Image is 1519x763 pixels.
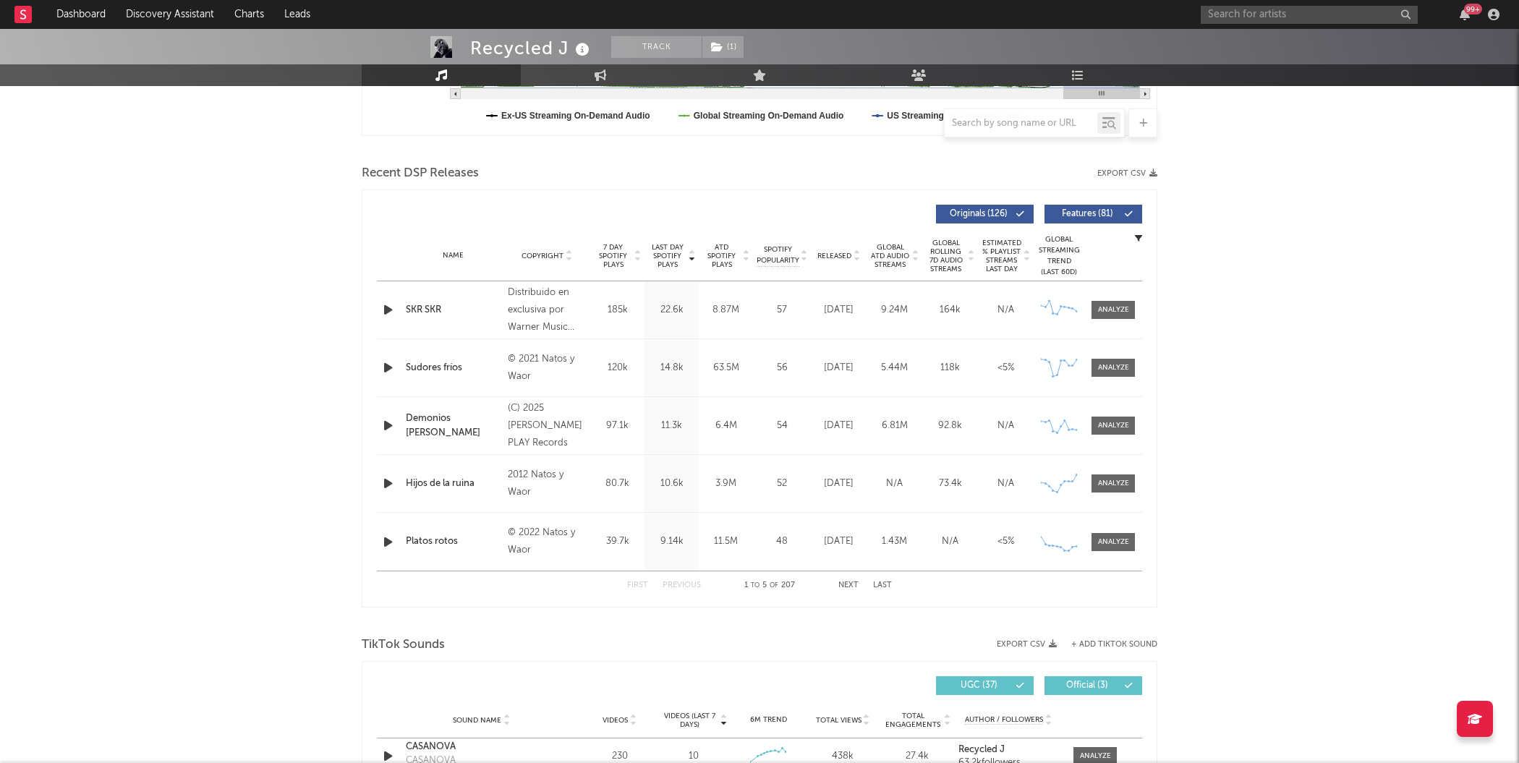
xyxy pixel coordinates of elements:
[757,303,807,317] div: 57
[870,361,919,375] div: 5.44M
[594,534,641,549] div: 39.7k
[730,577,809,594] div: 1 5 207
[627,581,648,589] button: First
[982,477,1030,491] div: N/A
[1460,9,1470,20] button: 99+
[958,745,1059,755] a: Recycled J
[1054,681,1120,690] span: Official ( 3 )
[648,534,695,549] div: 9.14k
[926,361,974,375] div: 118k
[702,477,749,491] div: 3.9M
[751,582,759,589] span: to
[594,303,641,317] div: 185k
[702,303,749,317] div: 8.87M
[1037,234,1081,278] div: Global Streaming Trend (Last 60D)
[406,534,501,549] a: Platos rotos
[603,716,628,725] span: Videos
[814,534,863,549] div: [DATE]
[1201,6,1418,24] input: Search for artists
[406,477,501,491] a: Hijos de la ruina
[522,252,563,260] span: Copyright
[982,239,1021,273] span: Estimated % Playlist Streams Last Day
[648,243,686,269] span: Last Day Spotify Plays
[594,243,632,269] span: 7 Day Spotify Plays
[814,303,863,317] div: [DATE]
[1071,641,1157,649] button: + Add TikTok Sound
[982,361,1030,375] div: <5%
[870,419,919,433] div: 6.81M
[1057,641,1157,649] button: + Add TikTok Sound
[702,534,749,549] div: 11.5M
[814,361,863,375] div: [DATE]
[453,716,501,725] span: Sound Name
[870,477,919,491] div: N/A
[362,636,445,654] span: TikTok Sounds
[926,477,974,491] div: 73.4k
[735,715,802,725] div: 6M Trend
[702,36,744,58] button: (1)
[648,419,695,433] div: 11.3k
[757,534,807,549] div: 48
[936,205,1034,223] button: Originals(126)
[945,681,1012,690] span: UGC ( 37 )
[1097,169,1157,178] button: Export CSV
[873,581,892,589] button: Last
[945,210,1012,218] span: Originals ( 126 )
[870,303,919,317] div: 9.24M
[926,303,974,317] div: 164k
[816,716,861,725] span: Total Views
[508,351,587,385] div: © 2021 Natos y Waor
[884,712,943,729] span: Total Engagements
[926,239,966,273] span: Global Rolling 7D Audio Streams
[757,244,799,266] span: Spotify Popularity
[958,745,1005,754] strong: Recycled J
[1044,205,1142,223] button: Features(81)
[757,361,807,375] div: 56
[702,361,749,375] div: 63.5M
[508,524,587,559] div: © 2022 Natos y Waor
[702,243,741,269] span: ATD Spotify Plays
[470,36,593,60] div: Recycled J
[936,676,1034,695] button: UGC(37)
[702,419,749,433] div: 6.4M
[663,581,701,589] button: Previous
[814,419,863,433] div: [DATE]
[406,250,501,261] div: Name
[594,361,641,375] div: 120k
[982,303,1030,317] div: N/A
[406,303,501,317] a: SKR SKR
[1054,210,1120,218] span: Features ( 81 )
[406,740,557,754] a: CASANOVA
[660,712,719,729] span: Videos (last 7 days)
[508,284,587,336] div: Distribuido en exclusiva por Warner Music Spain, S.L., © 2025 Taste The Floor Records
[702,36,744,58] span: ( 1 )
[648,303,695,317] div: 22.6k
[594,477,641,491] div: 80.7k
[594,419,641,433] div: 97.1k
[814,477,863,491] div: [DATE]
[982,419,1030,433] div: N/A
[817,252,851,260] span: Released
[611,36,702,58] button: Track
[926,419,974,433] div: 92.8k
[870,534,919,549] div: 1.43M
[838,581,859,589] button: Next
[648,477,695,491] div: 10.6k
[406,412,501,440] a: Demonios [PERSON_NAME]
[757,419,807,433] div: 54
[648,361,695,375] div: 14.8k
[362,165,479,182] span: Recent DSP Releases
[945,118,1097,129] input: Search by song name or URL
[965,715,1043,725] span: Author / Followers
[406,361,501,375] a: Sudores fríos
[997,640,1057,649] button: Export CSV
[770,582,778,589] span: of
[926,534,974,549] div: N/A
[982,534,1030,549] div: <5%
[757,477,807,491] div: 52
